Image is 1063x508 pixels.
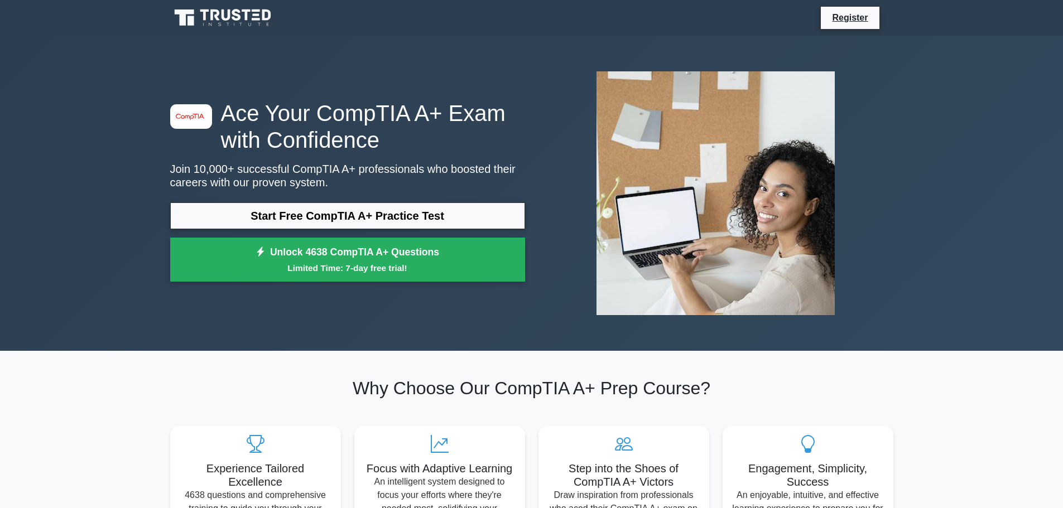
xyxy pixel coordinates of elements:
[732,462,884,488] h5: Engagement, Simplicity, Success
[170,238,525,282] a: Unlock 4638 CompTIA A+ QuestionsLimited Time: 7-day free trial!
[363,462,516,475] h5: Focus with Adaptive Learning
[170,162,525,189] p: Join 10,000+ successful CompTIA A+ professionals who boosted their careers with our proven system.
[547,462,700,488] h5: Step into the Shoes of CompTIA A+ Victors
[170,378,893,399] h2: Why Choose Our CompTIA A+ Prep Course?
[184,262,511,274] small: Limited Time: 7-day free trial!
[825,11,874,25] a: Register
[170,100,525,153] h1: Ace Your CompTIA A+ Exam with Confidence
[179,462,332,488] h5: Experience Tailored Excellence
[170,202,525,229] a: Start Free CompTIA A+ Practice Test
